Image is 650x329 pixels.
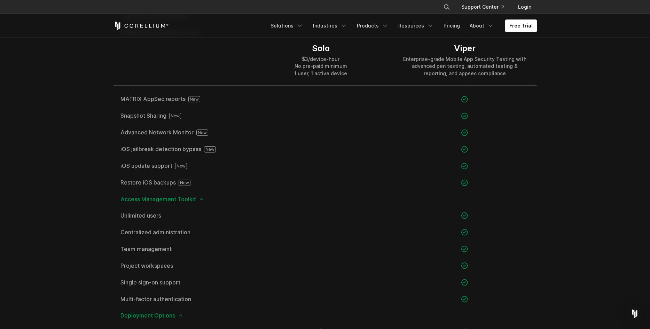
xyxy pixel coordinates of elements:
[120,263,242,268] a: Project workspaces
[120,113,242,119] a: Snapshot Sharing
[435,1,537,13] div: Navigation Menu
[353,19,393,32] a: Products
[120,313,530,318] span: Deployment Options
[439,19,464,32] a: Pricing
[400,43,530,54] div: Viper
[113,22,169,30] a: Corellium Home
[626,305,643,322] div: Open Intercom Messenger
[266,19,537,32] div: Navigation Menu
[294,43,347,54] div: Solo
[120,280,242,285] a: Single sign-on support
[120,229,242,235] a: Centralized administration
[309,19,351,32] a: Industries
[294,56,347,77] div: $3/device-hour No pre-paid minimum 1 user, 1 active device
[456,1,510,13] a: Support Center
[512,1,537,13] a: Login
[266,19,307,32] a: Solutions
[120,96,242,102] a: MATRIX AppSec reports
[440,1,453,13] button: Search
[120,196,530,202] span: Access Management Toolkit
[400,56,530,77] div: Enterprise-grade Mobile App Security Testing with advanced pen testing, automated testing & repor...
[120,163,242,169] a: iOS update support
[394,19,438,32] a: Resources
[505,19,537,32] a: Free Trial
[120,130,242,136] a: Advanced Network Monitor
[120,146,242,152] span: iOS jailbreak detection bypass
[120,180,242,186] a: Restore iOS backups
[465,19,498,32] a: About
[120,246,242,252] a: Team management
[120,213,242,218] a: Unlimited users
[120,296,242,302] a: Multi-factor authentication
